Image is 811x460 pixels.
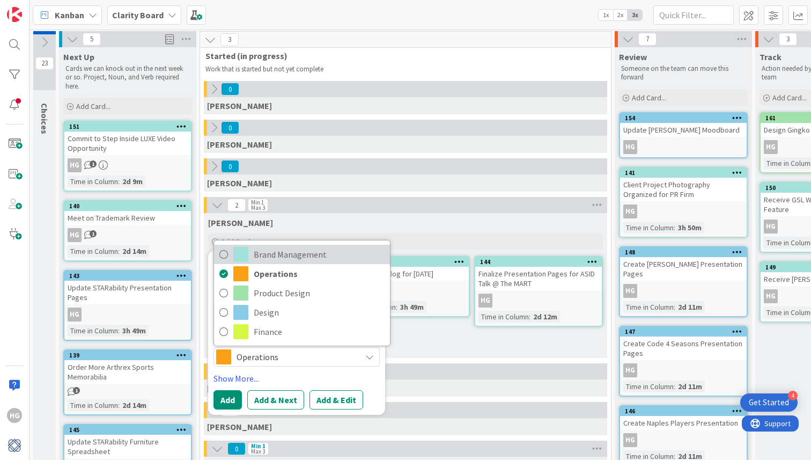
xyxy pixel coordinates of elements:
[342,284,469,298] div: HG
[64,425,191,458] div: 145Update STARability Furniture Spreadsheet
[760,52,781,62] span: Track
[674,381,675,392] span: :
[213,390,242,410] button: Add
[207,178,272,188] span: Lisa K.
[764,140,778,154] div: HG
[69,202,191,210] div: 140
[64,211,191,225] div: Meet on Trademark Review
[478,294,492,308] div: HG
[620,257,747,281] div: Create [PERSON_NAME] Presentation Pages
[625,328,747,335] div: 147
[68,308,82,322] div: HG
[309,390,363,410] button: Add & Edit
[63,121,192,192] a: 151Commit to Step Inside LUXE Video OpportunityHGTime in Column:2d 9m
[653,5,734,25] input: Quick Filter...
[213,372,380,385] a: Show More...
[7,408,22,423] div: HG
[674,222,675,233] span: :
[772,93,807,103] span: Add Card...
[214,322,390,341] a: Finance
[237,349,356,364] span: Operations
[623,205,637,218] div: HG
[69,272,191,280] div: 143
[90,230,97,237] span: 1
[620,205,747,218] div: HG
[68,176,118,187] div: Time in Column
[63,270,192,341] a: 143Update STARability Presentation PagesHGTime in Column:3h 49m
[64,122,191,155] div: 151Commit to Step Inside LUXE Video Opportunity
[620,247,747,281] div: 148Create [PERSON_NAME] Presentation Pages
[83,33,101,46] span: 5
[118,325,120,337] span: :
[623,284,637,298] div: HG
[619,167,748,238] a: 141Client Project Photography Organized for PR FirmHGTime in Column:3h 50m
[63,200,192,261] a: 140Meet on Trademark ReviewHGTime in Column:2d 14m
[620,363,747,377] div: HG
[73,387,80,394] span: 1
[625,114,747,122] div: 154
[675,301,705,313] div: 2d 11m
[251,449,265,454] div: Max 3
[342,267,469,281] div: Write + Post Blog for [DATE]
[599,10,613,20] span: 1x
[69,123,191,130] div: 151
[227,442,246,455] span: 0
[221,83,239,96] span: 0
[619,326,748,397] a: 147Create Code 4 Seasons Presentation PagesHGTime in Column:2d 11m
[68,245,118,257] div: Time in Column
[625,249,747,256] div: 148
[620,406,747,430] div: 146Create Naples Players Presentation
[120,325,149,337] div: 3h 49m
[90,160,97,167] span: 1
[529,311,530,323] span: :
[35,57,54,70] span: 23
[619,52,647,62] span: Review
[530,311,560,323] div: 2d 12m
[64,122,191,132] div: 151
[621,64,746,82] p: Someone on the team can move this forward
[64,201,191,225] div: 140Meet on Trademark Review
[475,257,602,290] div: 144Finalize Presentation Pages for ASID Talk @ The MART
[628,10,642,20] span: 3x
[120,176,145,187] div: 2d 9m
[68,399,118,411] div: Time in Column
[64,132,191,155] div: Commit to Step Inside LUXE Video Opportunity
[120,245,149,257] div: 2d 14m
[620,113,747,123] div: 154
[207,139,272,150] span: Lisa T.
[674,301,675,313] span: :
[112,10,164,20] b: Clarity Board
[251,205,265,210] div: Max 3
[341,256,470,317] a: 162Write + Post Blog for [DATE]HGTime in Column:3h 49m
[620,327,747,337] div: 147
[64,308,191,322] div: HG
[619,246,748,317] a: 148Create [PERSON_NAME] Presentation PagesHGTime in Column:2d 11m
[480,258,602,266] div: 144
[39,103,50,134] span: Choices
[64,435,191,458] div: Update STARability Furniture Spreadsheet
[247,390,304,410] button: Add & Next
[620,168,747,178] div: 141
[620,337,747,360] div: Create Code 4 Seasons Presentation Pages
[254,266,385,282] span: Operations
[76,101,110,111] span: Add Card...
[7,7,22,22] img: Visit kanbanzone.com
[623,381,674,392] div: Time in Column
[474,256,603,327] a: 144Finalize Presentation Pages for ASID Talk @ The MARTHGTime in Column:2d 12m
[214,303,390,322] a: Design
[207,100,272,111] span: Gina
[623,301,674,313] div: Time in Column
[764,289,778,303] div: HG
[632,93,666,103] span: Add Card...
[619,112,748,158] a: 154Update [PERSON_NAME] MoodboardHG
[478,311,529,323] div: Time in Column
[251,443,266,449] div: Min 1
[118,399,120,411] span: :
[68,228,82,242] div: HG
[396,301,397,313] span: :
[625,407,747,415] div: 146
[251,200,264,205] div: Min 1
[475,267,602,290] div: Finalize Presentation Pages for ASID Talk @ The MART
[64,281,191,304] div: Update STARability Presentation Pages
[118,245,120,257] span: :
